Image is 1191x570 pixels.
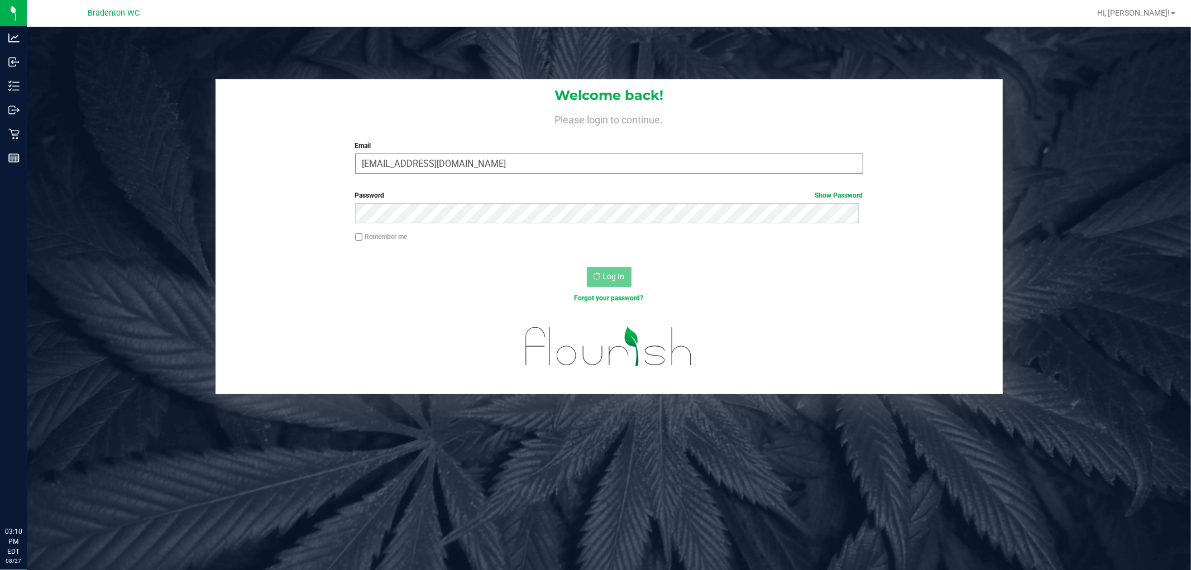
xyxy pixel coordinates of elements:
[8,104,20,116] inline-svg: Outbound
[5,526,22,557] p: 03:10 PM EDT
[8,152,20,164] inline-svg: Reports
[355,233,363,241] input: Remember me
[88,8,140,18] span: Bradenton WC
[575,294,644,302] a: Forgot your password?
[355,191,385,199] span: Password
[355,232,408,242] label: Remember me
[8,32,20,44] inline-svg: Analytics
[510,315,707,378] img: flourish_logo.svg
[8,80,20,92] inline-svg: Inventory
[216,88,1003,103] h1: Welcome back!
[8,56,20,68] inline-svg: Inbound
[216,112,1003,125] h4: Please login to continue.
[8,128,20,140] inline-svg: Retail
[815,191,863,199] a: Show Password
[603,272,625,281] span: Log In
[5,557,22,565] p: 08/27
[587,267,632,287] button: Log In
[355,141,863,151] label: Email
[1097,8,1170,17] span: Hi, [PERSON_NAME]!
